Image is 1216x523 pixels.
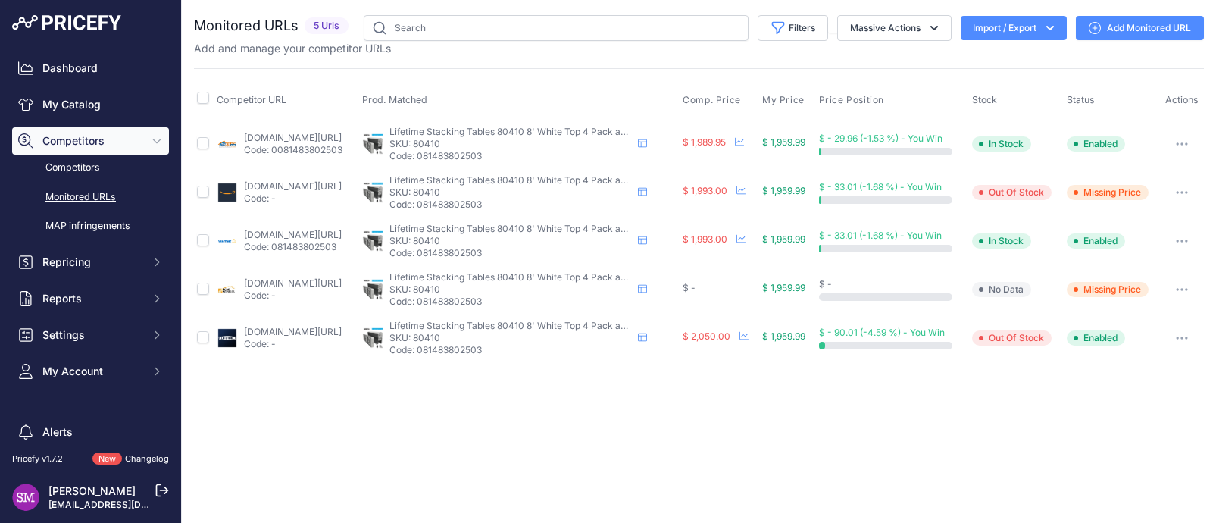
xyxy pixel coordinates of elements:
[961,16,1067,40] button: Import / Export
[42,327,142,343] span: Settings
[758,15,828,41] button: Filters
[389,174,674,186] span: Lifetime Stacking Tables 80410 8' White Top 4 Pack and 32 Chairs
[819,133,942,144] span: $ - 29.96 (-1.53 %) - You Win
[389,283,632,296] p: SKU: 80410
[12,321,169,349] button: Settings
[972,233,1031,249] span: In Stock
[389,332,632,344] p: SKU: 80410
[972,330,1052,346] span: Out Of Stock
[683,185,727,196] span: $ 1,993.00
[12,213,169,240] a: MAP infringements
[12,91,169,118] a: My Catalog
[244,229,342,240] a: [DOMAIN_NAME][URL]
[389,138,632,150] p: SKU: 80410
[972,94,997,105] span: Stock
[389,186,632,199] p: SKU: 80410
[819,327,945,338] span: $ - 90.01 (-4.59 %) - You Win
[48,499,207,510] a: [EMAIL_ADDRESS][DOMAIN_NAME]
[683,94,741,106] span: Comp. Price
[389,296,632,308] p: Code: 081483802503
[683,282,756,294] div: $ -
[244,132,342,143] a: [DOMAIN_NAME][URL]
[12,127,169,155] button: Competitors
[762,282,805,293] span: $ 1,959.99
[244,290,342,302] p: Code: -
[972,136,1031,152] span: In Stock
[762,94,805,106] span: My Price
[362,94,427,105] span: Prod. Matched
[972,185,1052,200] span: Out Of Stock
[762,233,805,245] span: $ 1,959.99
[12,285,169,312] button: Reports
[12,249,169,276] button: Repricing
[762,136,805,148] span: $ 1,959.99
[1067,185,1149,200] span: Missing Price
[1067,282,1149,297] span: Missing Price
[389,150,632,162] p: Code: 081483802503
[12,358,169,385] button: My Account
[42,364,142,379] span: My Account
[217,94,286,105] span: Competitor URL
[42,291,142,306] span: Reports
[12,55,169,503] nav: Sidebar
[389,320,674,331] span: Lifetime Stacking Tables 80410 8' White Top 4 Pack and 32 Chairs
[48,484,136,497] a: [PERSON_NAME]
[389,235,632,247] p: SKU: 80410
[244,241,342,253] p: Code: 081483802503
[42,255,142,270] span: Repricing
[389,199,632,211] p: Code: 081483802503
[244,338,342,350] p: Code: -
[819,94,884,106] span: Price Position
[389,126,674,137] span: Lifetime Stacking Tables 80410 8' White Top 4 Pack and 32 Chairs
[12,15,121,30] img: Pricefy Logo
[1165,94,1199,105] span: Actions
[125,453,169,464] a: Changelog
[244,193,342,205] p: Code: -
[244,144,342,156] p: Code: 0081483802503
[42,133,142,149] span: Competitors
[194,41,391,56] p: Add and manage your competitor URLs
[1067,136,1125,152] span: Enabled
[683,330,730,342] span: $ 2,050.00
[683,136,726,148] span: $ 1,989.95
[364,15,749,41] input: Search
[194,15,299,36] h2: Monitored URLs
[683,94,744,106] button: Comp. Price
[12,55,169,82] a: Dashboard
[819,230,942,241] span: $ - 33.01 (-1.68 %) - You Win
[389,247,632,259] p: Code: 081483802503
[819,94,887,106] button: Price Position
[12,418,169,446] a: Alerts
[389,344,632,356] p: Code: 081483802503
[389,271,674,283] span: Lifetime Stacking Tables 80410 8' White Top 4 Pack and 32 Chairs
[819,181,942,193] span: $ - 33.01 (-1.68 %) - You Win
[1067,94,1095,105] span: Status
[389,223,674,234] span: Lifetime Stacking Tables 80410 8' White Top 4 Pack and 32 Chairs
[762,94,808,106] button: My Price
[244,326,342,337] a: [DOMAIN_NAME][URL]
[837,15,952,41] button: Massive Actions
[972,282,1031,297] span: No Data
[12,453,63,465] div: Pricefy v1.7.2
[819,278,967,290] div: $ -
[92,453,122,465] span: New
[244,180,342,192] a: [DOMAIN_NAME][URL]
[1067,233,1125,249] span: Enabled
[305,17,349,35] span: 5 Urls
[762,330,805,342] span: $ 1,959.99
[1076,16,1204,40] a: Add Monitored URL
[1067,330,1125,346] span: Enabled
[683,233,727,245] span: $ 1,993.00
[762,185,805,196] span: $ 1,959.99
[12,184,169,211] a: Monitored URLs
[244,277,342,289] a: [DOMAIN_NAME][URL]
[12,155,169,181] a: Competitors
